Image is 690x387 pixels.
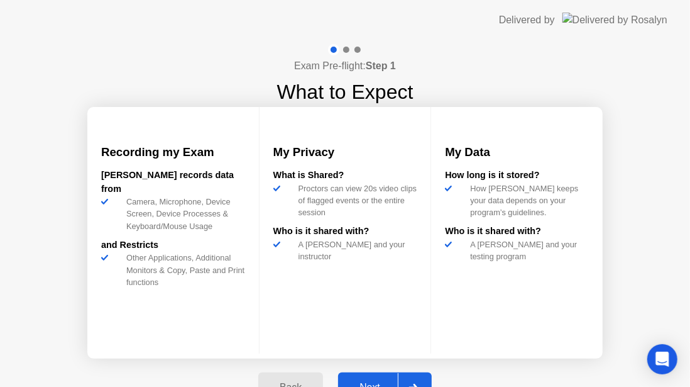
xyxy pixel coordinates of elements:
[562,13,667,27] img: Delivered by Rosalyn
[499,13,555,28] div: Delivered by
[293,182,417,219] div: Proctors can view 20s video clips of flagged events or the entire session
[101,238,245,252] div: and Restricts
[294,59,396,74] h4: Exam Pre-flight:
[647,344,677,374] div: Open Intercom Messenger
[465,182,589,219] div: How [PERSON_NAME] keeps your data depends on your program’s guidelines.
[277,77,413,107] h1: What to Expect
[121,196,245,232] div: Camera, Microphone, Device Screen, Device Processes & Keyboard/Mouse Usage
[293,238,417,262] div: A [PERSON_NAME] and your instructor
[445,169,589,182] div: How long is it stored?
[121,252,245,288] div: Other Applications, Additional Monitors & Copy, Paste and Print functions
[366,60,396,71] b: Step 1
[101,143,245,161] h3: Recording my Exam
[273,143,417,161] h3: My Privacy
[445,225,589,238] div: Who is it shared with?
[273,169,417,182] div: What is Shared?
[101,169,245,196] div: [PERSON_NAME] records data from
[273,225,417,238] div: Who is it shared with?
[465,238,589,262] div: A [PERSON_NAME] and your testing program
[445,143,589,161] h3: My Data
